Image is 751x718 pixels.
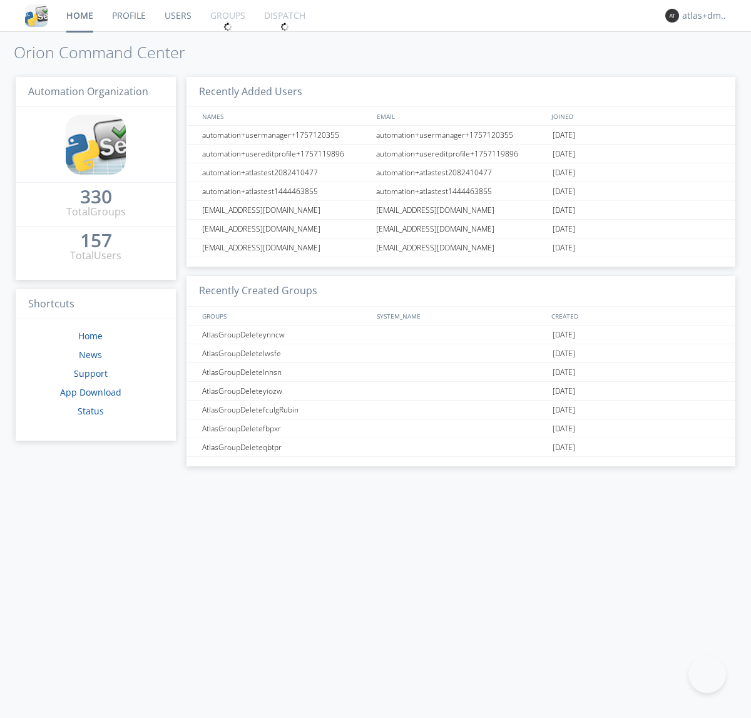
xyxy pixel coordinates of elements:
div: AtlasGroupDeleteynncw [199,326,372,344]
h3: Recently Created Groups [186,276,735,307]
div: automation+usereditprofile+1757119896 [199,145,372,163]
span: [DATE] [553,145,575,163]
span: [DATE] [553,163,575,182]
div: SYSTEM_NAME [374,307,548,325]
div: automation+atlastest2082410477 [373,163,549,182]
a: Support [74,367,108,379]
div: AtlasGroupDeleteqbtpr [199,438,372,456]
div: [EMAIL_ADDRESS][DOMAIN_NAME] [373,220,549,238]
a: Home [78,330,103,342]
div: automation+atlastest2082410477 [199,163,372,182]
div: AtlasGroupDeletelwsfe [199,344,372,362]
img: cddb5a64eb264b2086981ab96f4c1ba7 [66,115,126,175]
div: 330 [80,190,112,203]
div: 157 [80,234,112,247]
div: CREATED [548,307,723,325]
div: automation+usereditprofile+1757119896 [373,145,549,163]
a: [EMAIL_ADDRESS][DOMAIN_NAME][EMAIL_ADDRESS][DOMAIN_NAME][DATE] [186,220,735,238]
img: spin.svg [280,23,289,31]
iframe: Toggle Customer Support [688,655,726,693]
a: 157 [80,234,112,249]
div: [EMAIL_ADDRESS][DOMAIN_NAME] [373,201,549,219]
div: AtlasGroupDeletelnnsn [199,363,372,381]
a: App Download [60,386,121,398]
a: [EMAIL_ADDRESS][DOMAIN_NAME][EMAIL_ADDRESS][DOMAIN_NAME][DATE] [186,201,735,220]
div: atlas+dm+only+lead [682,9,729,22]
a: AtlasGroupDeletefbpxr[DATE] [186,419,735,438]
h3: Recently Added Users [186,77,735,108]
span: [DATE] [553,438,575,457]
a: AtlasGroupDeleteynncw[DATE] [186,326,735,344]
h3: Shortcuts [16,289,176,320]
a: AtlasGroupDeletefculgRubin[DATE] [186,401,735,419]
div: NAMES [199,107,370,125]
div: [EMAIL_ADDRESS][DOMAIN_NAME] [199,201,372,219]
div: Total Groups [66,205,126,219]
span: Automation Organization [28,85,148,98]
a: Status [78,405,104,417]
span: [DATE] [553,126,575,145]
a: AtlasGroupDeletelnnsn[DATE] [186,363,735,382]
a: automation+atlastest1444463855automation+atlastest1444463855[DATE] [186,182,735,201]
a: AtlasGroupDeleteyiozw[DATE] [186,382,735,401]
div: [EMAIL_ADDRESS][DOMAIN_NAME] [373,238,549,257]
span: [DATE] [553,326,575,344]
div: EMAIL [374,107,548,125]
span: [DATE] [553,201,575,220]
a: automation+usermanager+1757120355automation+usermanager+1757120355[DATE] [186,126,735,145]
div: automation+usermanager+1757120355 [373,126,549,144]
div: Total Users [70,249,121,263]
span: [DATE] [553,344,575,363]
a: automation+atlastest2082410477automation+atlastest2082410477[DATE] [186,163,735,182]
div: AtlasGroupDeletefculgRubin [199,401,372,419]
span: [DATE] [553,401,575,419]
div: [EMAIL_ADDRESS][DOMAIN_NAME] [199,238,372,257]
span: [DATE] [553,363,575,382]
span: [DATE] [553,238,575,257]
a: AtlasGroupDeleteqbtpr[DATE] [186,438,735,457]
div: automation+atlastest1444463855 [199,182,372,200]
a: News [79,349,102,361]
img: 373638.png [665,9,679,23]
a: automation+usereditprofile+1757119896automation+usereditprofile+1757119896[DATE] [186,145,735,163]
img: cddb5a64eb264b2086981ab96f4c1ba7 [25,4,48,27]
a: [EMAIL_ADDRESS][DOMAIN_NAME][EMAIL_ADDRESS][DOMAIN_NAME][DATE] [186,238,735,257]
a: AtlasGroupDeletelwsfe[DATE] [186,344,735,363]
img: spin.svg [223,23,232,31]
div: AtlasGroupDeleteyiozw [199,382,372,400]
div: JOINED [548,107,723,125]
div: automation+usermanager+1757120355 [199,126,372,144]
a: 330 [80,190,112,205]
div: GROUPS [199,307,370,325]
div: AtlasGroupDeletefbpxr [199,419,372,438]
span: [DATE] [553,220,575,238]
div: [EMAIL_ADDRESS][DOMAIN_NAME] [199,220,372,238]
div: automation+atlastest1444463855 [373,182,549,200]
span: [DATE] [553,419,575,438]
span: [DATE] [553,382,575,401]
span: [DATE] [553,182,575,201]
